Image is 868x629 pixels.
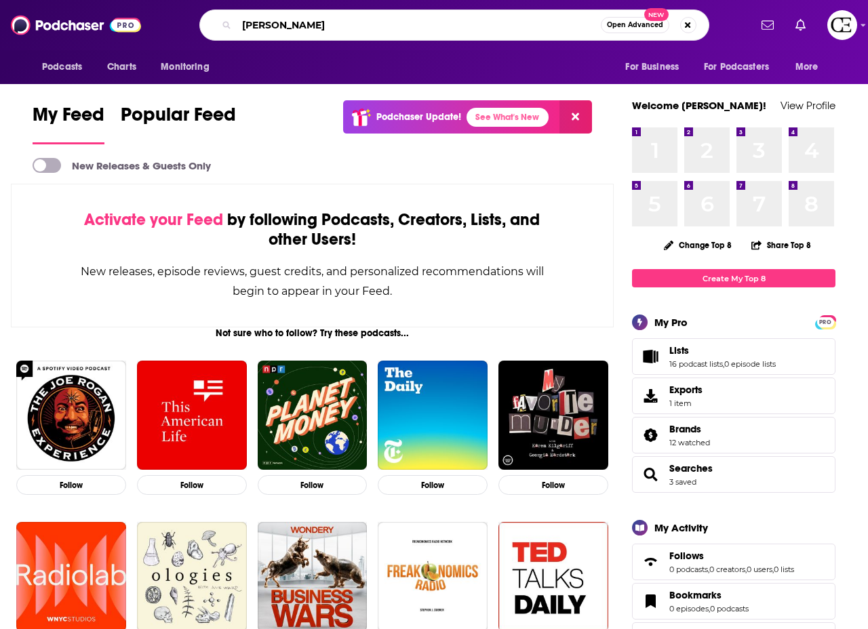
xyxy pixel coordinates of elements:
[632,99,766,112] a: Welcome [PERSON_NAME]!
[669,438,710,447] a: 12 watched
[258,361,368,470] img: Planet Money
[137,475,247,495] button: Follow
[710,604,749,613] a: 0 podcasts
[669,399,703,408] span: 1 item
[98,54,144,80] a: Charts
[669,344,689,357] span: Lists
[607,22,663,28] span: Open Advanced
[669,477,696,487] a: 3 saved
[669,384,703,396] span: Exports
[723,359,724,369] span: ,
[11,327,614,339] div: Not sure who to follow? Try these podcasts...
[772,565,774,574] span: ,
[376,111,461,123] p: Podchaser Update!
[669,604,709,613] a: 0 episodes
[33,103,104,134] span: My Feed
[632,417,835,453] span: Brands
[199,9,709,41] div: Search podcasts, credits, & more...
[708,565,709,574] span: ,
[79,262,545,301] div: New releases, episode reviews, guest credits, and personalized recommendations will begin to appe...
[724,359,776,369] a: 0 episode lists
[632,544,835,580] span: Follows
[827,10,857,40] span: Logged in as cozyearthaudio
[644,8,669,21] span: New
[616,54,696,80] button: open menu
[669,550,704,562] span: Follows
[84,209,223,230] span: Activate your Feed
[669,565,708,574] a: 0 podcasts
[669,589,722,601] span: Bookmarks
[637,386,664,405] span: Exports
[709,565,745,574] a: 0 creators
[237,14,601,36] input: Search podcasts, credits, & more...
[669,359,723,369] a: 16 podcast lists
[669,423,710,435] a: Brands
[817,317,833,327] a: PRO
[137,361,247,470] img: This American Life
[669,423,701,435] span: Brands
[827,10,857,40] img: User Profile
[669,550,794,562] a: Follows
[79,210,545,249] div: by following Podcasts, Creators, Lists, and other Users!
[656,237,740,253] button: Change Top 8
[747,565,772,574] a: 0 users
[781,99,835,112] a: View Profile
[654,316,688,329] div: My Pro
[709,604,710,613] span: ,
[756,14,779,37] a: Show notifications dropdown
[121,103,236,144] a: Popular Feed
[378,475,488,495] button: Follow
[33,103,104,144] a: My Feed
[121,103,236,134] span: Popular Feed
[632,338,835,375] span: Lists
[632,378,835,414] a: Exports
[42,58,82,77] span: Podcasts
[637,465,664,484] a: Searches
[33,54,100,80] button: open menu
[632,583,835,620] span: Bookmarks
[33,158,211,173] a: New Releases & Guests Only
[654,521,708,534] div: My Activity
[161,58,209,77] span: Monitoring
[790,14,811,37] a: Show notifications dropdown
[258,475,368,495] button: Follow
[632,269,835,287] a: Create My Top 8
[669,589,749,601] a: Bookmarks
[632,456,835,493] span: Searches
[378,361,488,470] img: The Daily
[498,475,608,495] button: Follow
[637,347,664,366] a: Lists
[11,12,141,38] img: Podchaser - Follow, Share and Rate Podcasts
[637,592,664,611] a: Bookmarks
[745,565,747,574] span: ,
[637,426,664,445] a: Brands
[669,462,713,474] a: Searches
[16,361,126,470] img: The Joe Rogan Experience
[16,475,126,495] button: Follow
[704,58,769,77] span: For Podcasters
[695,54,789,80] button: open menu
[669,344,776,357] a: Lists
[827,10,857,40] button: Show profile menu
[498,361,608,470] img: My Favorite Murder with Karen Kilgariff and Georgia Hardstark
[625,58,679,77] span: For Business
[637,552,664,571] a: Follows
[151,54,226,80] button: open menu
[774,565,794,574] a: 0 lists
[795,58,818,77] span: More
[751,232,812,258] button: Share Top 8
[467,108,549,127] a: See What's New
[601,17,669,33] button: Open AdvancedNew
[786,54,835,80] button: open menu
[107,58,136,77] span: Charts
